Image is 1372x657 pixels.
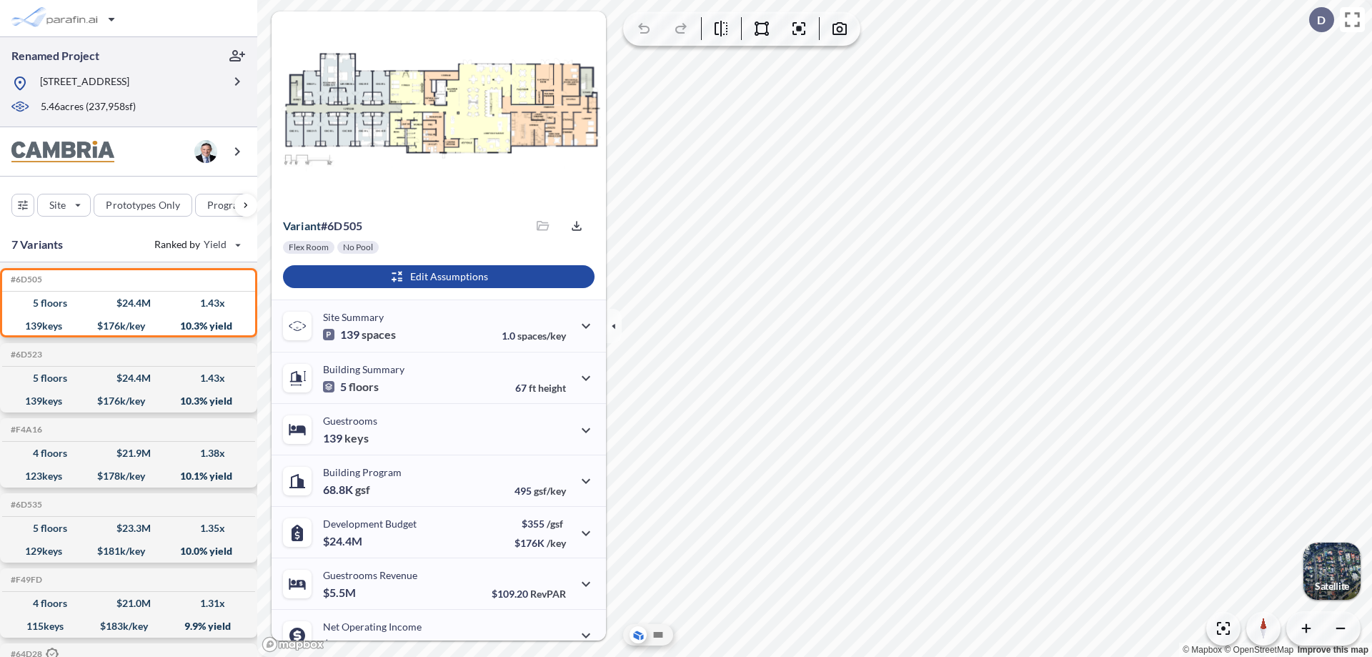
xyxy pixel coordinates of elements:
button: Program [195,194,272,217]
span: keys [344,431,369,445]
p: Site Summary [323,311,384,323]
p: $24.4M [323,534,364,548]
p: Edit Assumptions [410,270,488,284]
a: Mapbox homepage [262,636,324,653]
span: margin [535,639,566,651]
p: Net Operating Income [323,621,422,633]
button: Site [37,194,91,217]
p: Satellite [1315,581,1349,592]
h5: Click to copy the code [8,575,42,585]
a: Improve this map [1298,645,1368,655]
h5: Click to copy the code [8,350,42,360]
p: Guestrooms [323,415,377,427]
span: floors [349,380,379,394]
p: Guestrooms Revenue [323,569,417,581]
span: gsf/key [534,485,566,497]
p: [STREET_ADDRESS] [40,74,129,92]
p: 139 [323,327,396,342]
p: Prototypes Only [106,198,180,212]
p: 139 [323,431,369,445]
span: /gsf [547,518,563,530]
span: /key [547,537,566,549]
p: 67 [515,382,566,394]
p: 7 Variants [11,236,64,253]
p: Program [207,198,247,212]
button: Switcher ImageSatellite [1303,543,1361,600]
p: $176K [514,537,566,549]
span: spaces/key [517,330,566,342]
span: Variant [283,219,321,232]
p: 1.0 [502,330,566,342]
p: 5.46 acres ( 237,958 sf) [41,99,136,115]
h5: Click to copy the code [8,425,42,435]
p: Flex Room [289,242,329,253]
span: RevPAR [530,588,566,600]
p: 5 [323,380,379,394]
p: 45.0% [505,639,566,651]
button: Site Plan [650,626,667,643]
span: spaces [362,327,396,342]
p: $355 [514,518,566,530]
span: gsf [355,483,370,497]
span: Yield [204,237,227,252]
p: Building Summary [323,363,404,375]
h5: Click to copy the code [8,500,42,510]
p: $2.5M [323,637,358,651]
img: BrandImage [11,141,114,163]
p: $5.5M [323,586,358,600]
p: Development Budget [323,518,417,530]
p: Site [49,198,66,212]
span: ft [529,382,536,394]
p: Building Program [323,466,402,478]
button: Prototypes Only [94,194,192,217]
p: 68.8K [323,483,370,497]
p: D [1317,14,1326,26]
p: $109.20 [492,588,566,600]
p: No Pool [343,242,373,253]
p: Renamed Project [11,48,99,64]
button: Aerial View [630,626,647,643]
button: Ranked by Yield [143,233,250,256]
p: # 6d505 [283,219,362,233]
h5: Click to copy the code [8,275,42,285]
button: Edit Assumptions [283,265,595,288]
img: user logo [194,140,217,163]
img: Switcher Image [1303,543,1361,600]
a: OpenStreetMap [1224,645,1293,655]
span: height [538,382,566,394]
p: 495 [514,485,566,497]
a: Mapbox [1183,645,1222,655]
